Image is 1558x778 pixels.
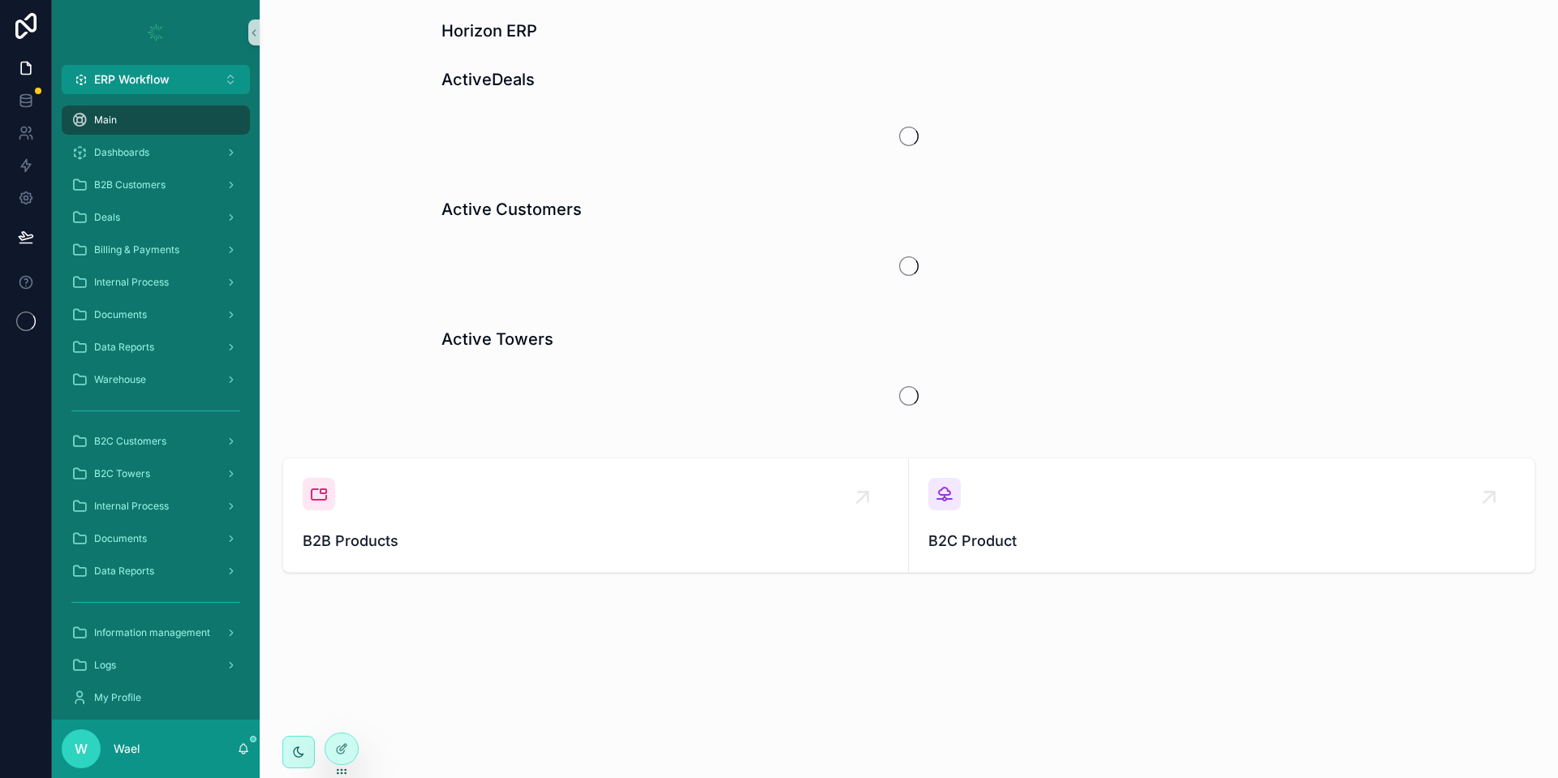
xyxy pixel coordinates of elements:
a: B2C Customers [62,427,250,456]
span: B2C Towers [94,467,150,480]
span: Deals [94,211,120,224]
a: Logs [62,651,250,680]
span: Information management [94,626,210,639]
span: Documents [94,308,147,321]
p: Wael [114,741,140,757]
span: Logs [94,659,116,672]
h1: Active Customers [441,198,582,221]
a: Internal Process [62,268,250,297]
h1: ActiveDeals [441,68,535,91]
span: W [75,739,88,759]
a: B2C Towers [62,459,250,488]
span: Dashboards [94,146,149,159]
button: Select Button [62,65,250,94]
span: Main [94,114,117,127]
span: B2C Customers [94,435,166,448]
a: Deals [62,203,250,232]
span: B2C Product [928,530,1515,552]
a: Data Reports [62,333,250,362]
a: Internal Process [62,492,250,521]
a: Dashboards [62,138,250,167]
a: B2C Product [909,458,1534,572]
a: Documents [62,300,250,329]
div: scrollable content [52,94,260,720]
a: B2B Customers [62,170,250,200]
a: Warehouse [62,365,250,394]
span: ERP Workflow [94,71,170,88]
span: Data Reports [94,565,154,578]
a: Information management [62,618,250,647]
span: My Profile [94,691,141,704]
a: Main [62,105,250,135]
a: Documents [62,524,250,553]
img: App logo [143,19,169,45]
span: Warehouse [94,373,146,386]
a: Billing & Payments [62,235,250,264]
a: My Profile [62,683,250,712]
span: Internal Process [94,276,169,289]
span: Data Reports [94,341,154,354]
span: B2B Products [303,530,889,552]
h1: Active Towers [441,328,553,350]
a: Data Reports [62,557,250,586]
span: Billing & Payments [94,243,179,256]
span: Documents [94,532,147,545]
h1: Horizon ERP [441,19,537,42]
span: Internal Process [94,500,169,513]
span: B2B Customers [94,178,166,191]
a: B2B Products [283,458,909,572]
